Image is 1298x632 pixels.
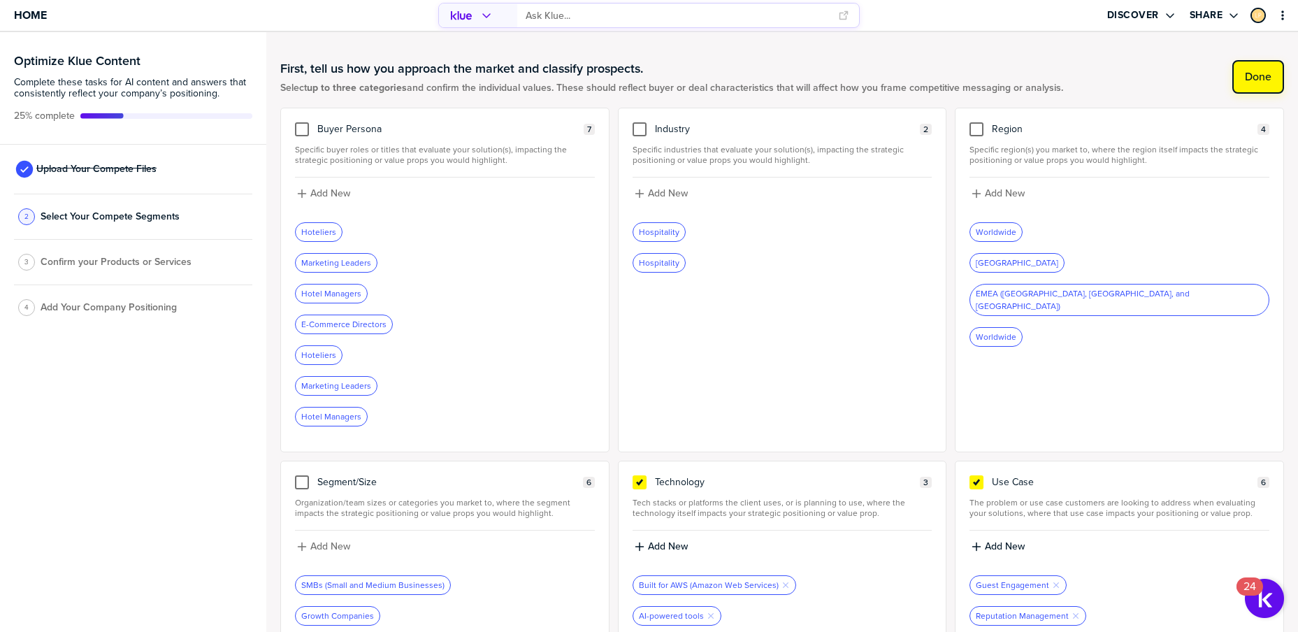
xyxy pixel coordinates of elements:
[985,540,1025,553] label: Add New
[655,477,705,488] span: Technology
[1232,60,1284,94] button: Done
[633,539,932,554] button: Add New
[1072,612,1080,620] button: Remove Tag
[1245,579,1284,618] button: Open Resource Center, 24 new notifications
[310,187,350,200] label: Add New
[1261,124,1266,135] span: 4
[1243,587,1256,605] div: 24
[526,4,830,27] input: Ask Klue...
[587,124,591,135] span: 7
[295,186,595,201] button: Add New
[969,186,1269,201] button: Add New
[24,257,29,267] span: 3
[923,124,928,135] span: 2
[14,77,252,99] span: Complete these tasks for AI content and answers that consistently reflect your company’s position...
[14,9,47,21] span: Home
[1190,9,1223,22] label: Share
[992,477,1034,488] span: Use Case
[1107,9,1159,22] label: Discover
[317,477,377,488] span: Segment/Size
[633,186,932,201] button: Add New
[633,498,932,519] span: Tech stacks or platforms the client uses, or is planning to use, where the technology itself impa...
[24,211,29,222] span: 2
[1261,477,1266,488] span: 6
[307,80,407,95] strong: up to three categories
[1252,9,1264,22] img: b58796e5a7ab3debfa92283de4ca21a4-sml.png
[24,302,29,313] span: 4
[992,124,1023,135] span: Region
[41,257,192,268] span: Confirm your Products or Services
[295,145,595,166] span: Specific buyer roles or titles that evaluate your solution(s), impacting the strategic positionin...
[280,60,1063,77] h1: First, tell us how you approach the market and classify prospects.
[985,187,1025,200] label: Add New
[586,477,591,488] span: 6
[648,540,688,553] label: Add New
[295,498,595,519] span: Organization/team sizes or categories you market to, where the segment impacts the strategic posi...
[295,539,595,554] button: Add New
[310,540,350,553] label: Add New
[14,55,252,67] h3: Optimize Klue Content
[1249,6,1267,24] a: Edit Profile
[317,124,382,135] span: Buyer Persona
[633,145,932,166] span: Specific industries that evaluate your solution(s), impacting the strategic positioning or value ...
[707,612,715,620] button: Remove Tag
[648,187,688,200] label: Add New
[969,145,1269,166] span: Specific region(s) you market to, where the region itself impacts the strategic positioning or va...
[655,124,690,135] span: Industry
[781,581,790,589] button: Remove Tag
[41,211,180,222] span: Select Your Compete Segments
[280,82,1063,94] span: Select and confirm the individual values. These should reflect buyer or deal characteristics that...
[41,302,177,313] span: Add Your Company Positioning
[923,477,928,488] span: 3
[36,164,157,175] span: Upload Your Compete Files
[1250,8,1266,23] div: Linden Plumley
[969,539,1269,554] button: Add New
[1245,70,1271,84] label: Done
[14,110,75,122] span: Active
[969,498,1269,519] span: The problem or use case customers are looking to address when evaluating your solutions, where th...
[1052,581,1060,589] button: Remove Tag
